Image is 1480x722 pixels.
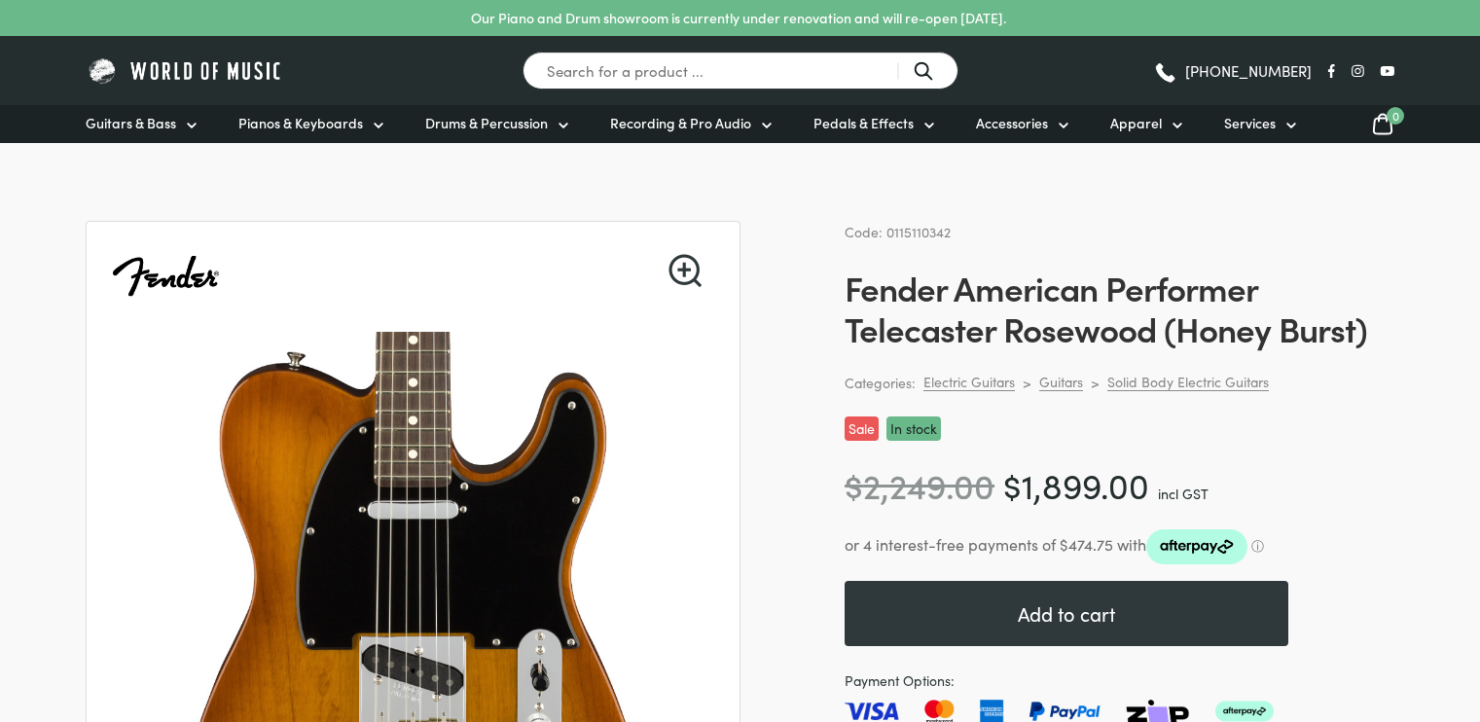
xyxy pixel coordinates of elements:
span: Apparel [1110,113,1162,133]
iframe: Chat with our support team [1198,508,1480,722]
span: Pedals & Effects [813,113,914,133]
span: Accessories [976,113,1048,133]
a: View full-screen image gallery [668,254,702,287]
p: In stock [886,416,941,441]
div: > [1091,374,1100,391]
img: Fender [110,222,221,333]
bdi: 1,899.00 [1003,460,1149,508]
span: Payment Options: [845,669,1394,692]
span: $ [845,460,863,508]
button: Add to cart [845,581,1288,646]
bdi: 2,249.00 [845,460,994,508]
input: Search for a product ... [523,52,958,90]
div: > [1023,374,1031,391]
a: [PHONE_NUMBER] [1153,56,1312,86]
span: Drums & Percussion [425,113,548,133]
a: Electric Guitars [923,373,1015,391]
span: Pianos & Keyboards [238,113,363,133]
img: World of Music [86,55,285,86]
span: Services [1224,113,1276,133]
span: Recording & Pro Audio [610,113,751,133]
span: [PHONE_NUMBER] [1185,63,1312,78]
h1: Fender American Performer Telecaster Rosewood (Honey Burst) [845,267,1394,348]
p: Sale [845,416,879,441]
p: Our Piano and Drum showroom is currently under renovation and will re-open [DATE]. [471,8,1006,28]
span: incl GST [1158,484,1209,503]
span: Guitars & Bass [86,113,176,133]
span: 0 [1387,107,1404,125]
span: Code: 0115110342 [845,222,951,241]
span: Categories: [845,372,916,394]
span: $ [1003,460,1022,508]
a: Guitars [1039,373,1083,391]
a: Solid Body Electric Guitars [1107,373,1269,391]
